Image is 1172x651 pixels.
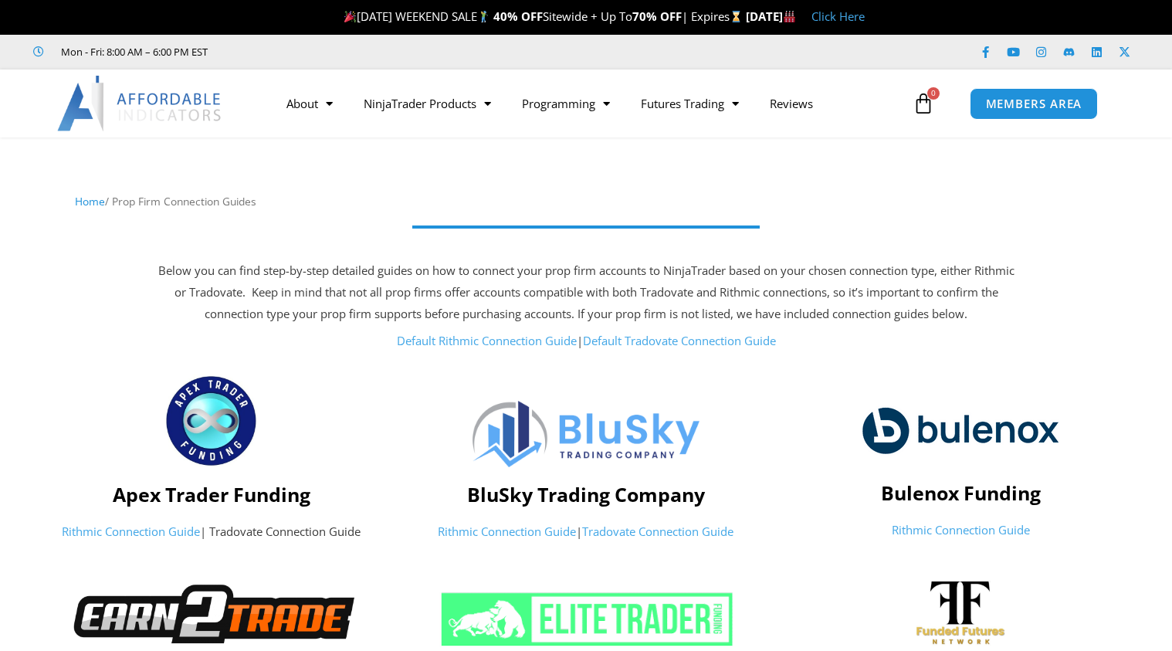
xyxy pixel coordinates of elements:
a: Tradovate Connection Guide [582,524,733,539]
a: MEMBERS AREA [970,88,1099,120]
img: Earn2TradeNB | Affordable Indicators – NinjaTrader [55,581,368,646]
img: 🎉 [344,11,356,22]
nav: Breadcrumb [75,192,1098,212]
p: | Tradovate Connection Guide [32,521,391,543]
img: 🏭 [784,11,795,22]
iframe: Customer reviews powered by Trustpilot [229,44,461,59]
span: 0 [927,87,940,100]
img: apex_Logo1 | Affordable Indicators – NinjaTrader [164,374,258,468]
a: Rithmic Connection Guide [892,522,1030,537]
nav: Menu [271,86,909,121]
a: Programming [506,86,625,121]
a: Futures Trading [625,86,754,121]
span: MEMBERS AREA [986,98,1082,110]
a: Rithmic Connection Guide [438,524,576,539]
img: channels4_profile | Affordable Indicators – NinjaTrader [916,580,1005,646]
a: About [271,86,348,121]
img: ETF 2024 NeonGrn 1 | Affordable Indicators – NinjaTrader [439,592,733,647]
a: NinjaTrader Products [348,86,506,121]
p: | [154,331,1018,352]
span: [DATE] WEEKEND SALE Sitewide + Up To | Expires [340,8,746,24]
a: Default Tradovate Connection Guide [583,333,776,348]
img: ⌛ [730,11,742,22]
a: Default Rithmic Connection Guide [397,333,577,348]
a: Click Here [811,8,865,24]
a: Reviews [754,86,828,121]
a: Home [75,194,105,209]
h4: BluSky Trading Company [406,483,765,506]
img: logo-2 | Affordable Indicators – NinjaTrader [862,395,1059,466]
span: Mon - Fri: 8:00 AM – 6:00 PM EST [57,42,208,61]
strong: 70% OFF [632,8,682,24]
img: LogoAI | Affordable Indicators – NinjaTrader [57,76,223,131]
strong: [DATE] [746,8,796,24]
a: 0 [889,81,957,126]
img: 🏌️‍♂️ [478,11,489,22]
img: Logo | Affordable Indicators – NinjaTrader [473,401,699,467]
p: | [406,521,765,543]
h4: Bulenox Funding [781,481,1140,504]
h4: Apex Trader Funding [32,483,391,506]
a: Rithmic Connection Guide [62,524,200,539]
p: Below you can find step-by-step detailed guides on how to connect your prop firm accounts to Ninj... [154,260,1018,325]
strong: 40% OFF [493,8,543,24]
